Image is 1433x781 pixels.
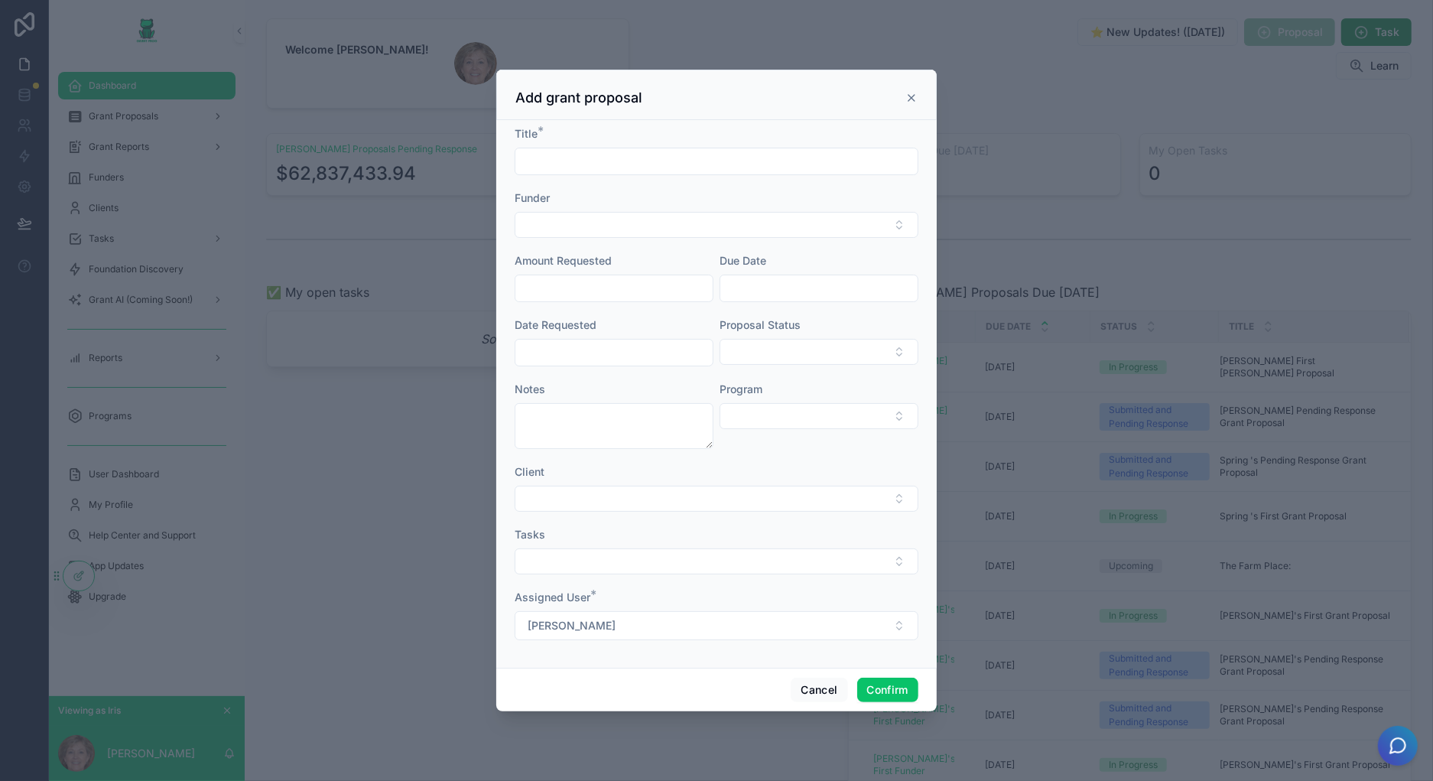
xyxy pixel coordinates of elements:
span: Amount Requested [515,254,612,267]
button: Select Button [515,212,918,238]
button: Select Button [515,548,918,574]
button: Select Button [720,339,918,365]
span: [PERSON_NAME] [528,618,616,633]
button: Select Button [720,403,918,429]
span: Notes [515,382,545,395]
h3: Add grant proposal [515,89,642,107]
span: Client [515,465,544,478]
span: Tasks [515,528,545,541]
button: Confirm [857,678,918,702]
span: Date Requested [515,318,596,331]
button: Select Button [515,486,918,512]
span: Proposal Status [720,318,801,331]
span: Program [720,382,762,395]
span: Title [515,127,538,140]
button: Cancel [791,678,847,702]
span: Assigned User [515,591,590,604]
span: Due Date [720,254,766,267]
span: Funder [515,191,550,204]
button: Select Button [515,611,918,640]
